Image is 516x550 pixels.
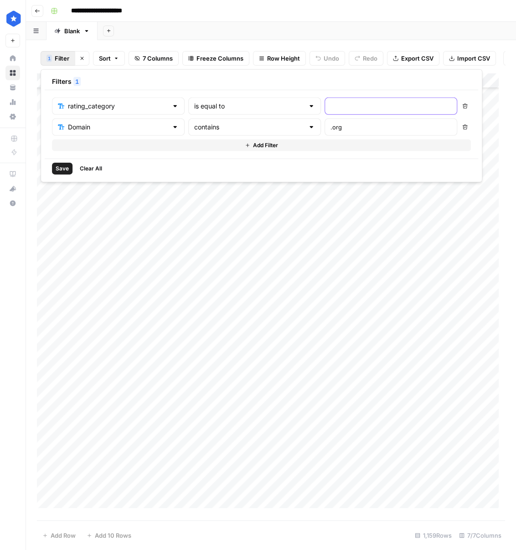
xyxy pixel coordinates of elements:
div: Blank [64,26,80,36]
button: Freeze Columns [182,51,249,66]
span: 1 [48,55,51,62]
div: 1 [73,77,81,86]
button: Undo [310,51,345,66]
div: 1 [46,55,52,62]
span: Clear All [80,164,102,173]
a: Blank [46,22,98,40]
span: Add 10 Rows [95,531,131,540]
a: Usage [5,95,20,109]
button: Save [52,163,72,175]
input: rating_category [68,102,168,111]
button: 7 Columns [129,51,179,66]
button: Redo [349,51,383,66]
a: Settings [5,109,20,124]
span: Filter [55,54,69,63]
a: AirOps Academy [5,167,20,181]
button: Export CSV [387,51,439,66]
span: Add Row [51,531,76,540]
span: Sort [99,54,111,63]
button: Row Height [253,51,306,66]
span: Undo [324,54,339,63]
input: is equal to [194,102,304,111]
button: Add 10 Rows [81,528,137,543]
span: Freeze Columns [196,54,243,63]
button: Import CSV [443,51,496,66]
a: Browse [5,66,20,80]
input: contains [194,123,304,132]
span: 1 [75,77,79,86]
div: 1,159 Rows [411,528,455,543]
button: Clear All [76,163,106,175]
button: Sort [93,51,125,66]
button: What's new? [5,181,20,196]
div: 1Filter [41,69,482,182]
div: Filters [45,73,478,90]
a: Your Data [5,80,20,95]
button: Add Filter [52,139,471,151]
button: Help + Support [5,196,20,211]
div: What's new? [6,182,20,195]
span: Export CSV [401,54,433,63]
div: 7/7 Columns [455,528,505,543]
span: Import CSV [457,54,490,63]
button: Add Row [37,528,81,543]
button: 1Filter [41,51,75,66]
input: Domain [68,123,168,132]
button: Workspace: ConsumerAffairs [5,7,20,30]
a: Home [5,51,20,66]
span: Save [56,164,69,173]
span: 7 Columns [143,54,173,63]
span: Redo [363,54,377,63]
span: Add Filter [253,141,278,149]
span: Row Height [267,54,300,63]
img: ConsumerAffairs Logo [5,10,22,27]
